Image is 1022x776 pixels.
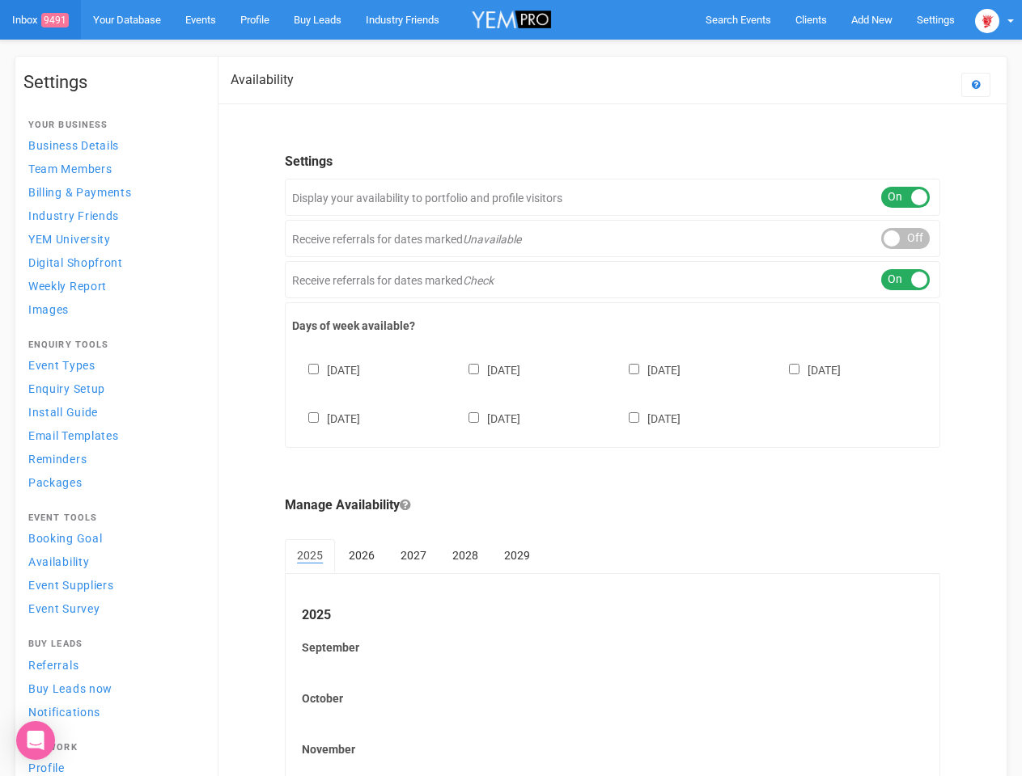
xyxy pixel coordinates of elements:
div: Receive referrals for dates marked [285,261,940,298]
em: Check [463,274,494,287]
legend: 2025 [302,606,923,625]
a: 2026 [337,539,387,571]
span: Enquiry Setup [28,382,105,395]
div: Display your availability to portfolio and profile visitors [285,179,940,216]
label: October [302,690,923,706]
label: [DATE] [292,361,360,378]
a: 2025 [285,539,335,573]
span: Email Templates [28,429,119,442]
a: Weekly Report [23,275,201,297]
a: Event Survey [23,597,201,619]
span: Event Types [28,359,95,372]
a: Buy Leads now [23,677,201,699]
a: Availability [23,550,201,572]
span: Images [28,303,69,316]
a: Images [23,298,201,320]
span: Weekly Report [28,280,107,293]
input: [DATE] [629,412,639,423]
a: Team Members [23,158,201,179]
span: Digital Shopfront [28,256,123,269]
a: Booking Goal [23,527,201,549]
a: Email Templates [23,424,201,446]
h4: Your Business [28,120,197,130]
h4: Enquiry Tools [28,340,197,350]
input: [DATE] [308,412,319,423]
a: Enquiry Setup [23,377,201,399]
legend: Settings [285,153,940,171]
label: [DATE] [452,361,520,378]
input: [DATE] [469,364,479,374]
span: Packages [28,476,83,489]
span: Search Events [706,14,771,26]
label: Days of week available? [292,318,933,334]
span: Install Guide [28,406,98,419]
div: Open Intercom Messenger [16,721,55,760]
a: Referrals [23,654,201,676]
div: Receive referrals for dates marked [285,220,940,257]
a: Event Types [23,354,201,376]
a: Business Details [23,134,201,156]
span: Event Survey [28,602,100,615]
em: Unavailable [463,233,521,246]
span: Reminders [28,453,87,466]
label: [DATE] [773,361,841,378]
a: Install Guide [23,401,201,423]
a: 2028 [440,539,490,571]
span: Availability [28,555,89,568]
a: Notifications [23,701,201,723]
h4: Buy Leads [28,639,197,649]
h4: Network [28,743,197,753]
h4: Event Tools [28,513,197,523]
a: 2029 [492,539,542,571]
label: November [302,741,923,757]
span: Team Members [28,162,112,175]
label: [DATE] [292,409,360,427]
span: YEM University [28,233,111,246]
input: [DATE] [629,364,639,374]
label: [DATE] [613,409,681,427]
a: Event Suppliers [23,574,201,596]
a: Reminders [23,448,201,470]
h2: Availability [231,73,294,87]
label: September [302,639,923,656]
input: [DATE] [308,364,319,374]
span: Clients [795,14,827,26]
span: Billing & Payments [28,186,132,199]
h1: Settings [23,73,201,92]
span: 9491 [41,13,69,27]
a: Digital Shopfront [23,251,201,273]
span: Booking Goal [28,532,102,545]
a: YEM University [23,228,201,250]
a: Packages [23,471,201,493]
a: Billing & Payments [23,181,201,203]
span: Add New [851,14,893,26]
legend: Manage Availability [285,496,940,515]
span: Event Suppliers [28,579,114,592]
span: Notifications [28,706,100,719]
a: Industry Friends [23,205,201,226]
a: 2027 [388,539,439,571]
label: [DATE] [452,409,520,427]
input: [DATE] [789,364,799,374]
span: Business Details [28,139,119,152]
img: open-uri20250107-2-1pbi2ie [975,9,999,33]
label: [DATE] [613,361,681,378]
input: [DATE] [469,412,479,423]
